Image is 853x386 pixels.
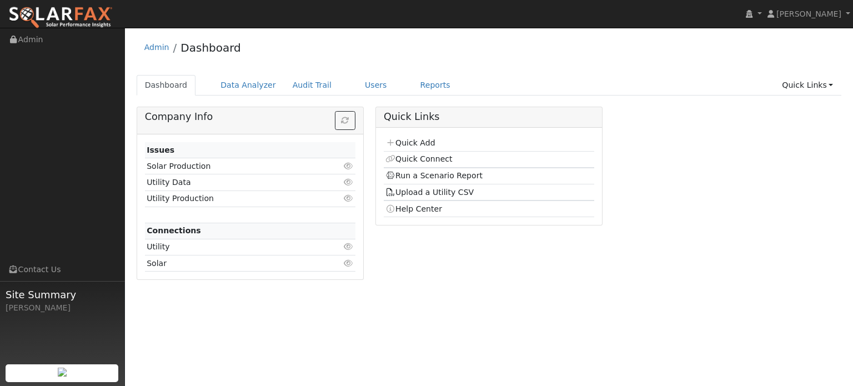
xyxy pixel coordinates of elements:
[344,194,354,202] i: Click to view
[284,75,340,96] a: Audit Trail
[344,178,354,186] i: Click to view
[776,9,841,18] span: [PERSON_NAME]
[385,154,452,163] a: Quick Connect
[385,188,474,197] a: Upload a Utility CSV
[144,43,169,52] a: Admin
[8,6,113,29] img: SolarFax
[212,75,284,96] a: Data Analyzer
[385,171,483,180] a: Run a Scenario Report
[344,243,354,250] i: Click to view
[147,226,201,235] strong: Connections
[412,75,459,96] a: Reports
[145,174,322,191] td: Utility Data
[145,191,322,207] td: Utility Production
[145,111,355,123] h5: Company Info
[137,75,196,96] a: Dashboard
[384,111,594,123] h5: Quick Links
[385,204,442,213] a: Help Center
[180,41,241,54] a: Dashboard
[357,75,395,96] a: Users
[145,239,322,255] td: Utility
[147,146,174,154] strong: Issues
[6,287,119,302] span: Site Summary
[344,162,354,170] i: Click to view
[58,368,67,377] img: retrieve
[145,158,322,174] td: Solar Production
[385,138,435,147] a: Quick Add
[145,255,322,272] td: Solar
[344,259,354,267] i: Click to view
[774,75,841,96] a: Quick Links
[6,302,119,314] div: [PERSON_NAME]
